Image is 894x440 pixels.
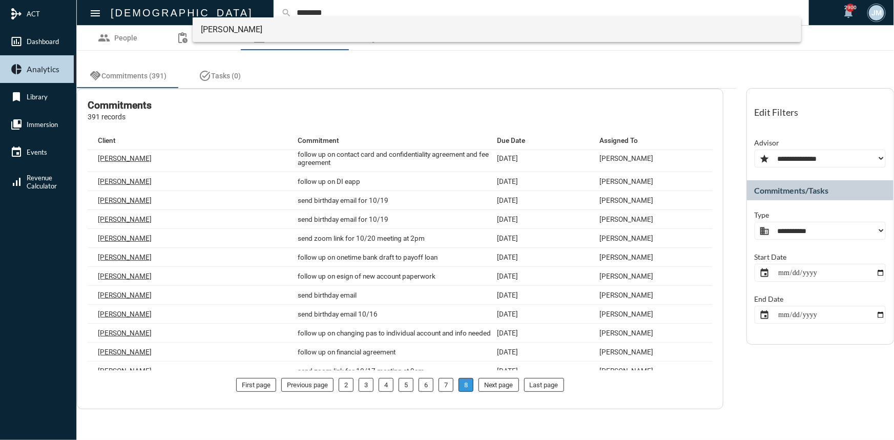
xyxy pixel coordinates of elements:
p: [DATE] [497,196,518,204]
mat-icon: pie_chart [10,63,23,75]
p: [PERSON_NAME] [600,196,654,204]
p: [DATE] [497,215,518,223]
p: [PERSON_NAME] [600,291,654,299]
div: JM [869,5,884,20]
p: [DATE] [497,234,518,242]
p: [PERSON_NAME] [600,177,654,185]
span: Revenue Calculator [27,174,57,190]
p: follow up on changing pas to individual account and info needed [298,329,491,337]
li: 6 [419,378,433,392]
p: [PERSON_NAME] [98,215,152,223]
p: follow up on DI eapp [298,177,360,185]
p: Start Date [755,253,787,261]
p: send birthday email [298,291,357,299]
p: [DATE] [497,253,518,261]
p: [PERSON_NAME] [600,234,654,242]
li: 7 [439,378,453,392]
span: Immersion [27,120,58,129]
p: [DATE] [497,291,518,299]
p: End Date [755,295,784,303]
p: [DATE] [497,310,518,318]
p: [PERSON_NAME] [600,253,654,261]
p: [DATE] [497,272,518,280]
li: 4 [379,378,393,392]
span: Tasks (0) [211,72,241,80]
p: [PERSON_NAME] [98,367,152,375]
mat-icon: pending_actions [176,32,189,44]
p: Assigned To [600,136,638,144]
h2: Commitments [88,99,152,111]
span: Events [27,148,47,156]
mat-icon: Side nav toggle icon [89,7,101,19]
p: Advisor [755,138,780,147]
p: Type [755,211,770,219]
p: [PERSON_NAME] [600,215,654,223]
span: Analytics [27,65,59,74]
li: Previous page [281,378,334,392]
mat-icon: search [281,8,292,18]
li: Last page [524,378,564,392]
li: 2 [339,378,354,392]
p: send zoom link for 10/17 meeting at 9am [298,367,424,375]
p: send birthday email 10/16 [298,310,378,318]
p: [DATE] [497,177,518,185]
p: send zoom link for 10/20 meeting at 2pm [298,234,425,242]
p: [DATE] [497,329,518,337]
mat-icon: collections_bookmark [10,118,23,131]
p: follow up on onetime bank draft to payoff loan [298,253,438,261]
h2: [DEMOGRAPHIC_DATA] [111,5,253,21]
span: Library [27,93,48,101]
li: First page [236,378,276,392]
p: Commitment [298,136,339,144]
mat-icon: mediation [10,8,23,20]
span: People [115,34,138,42]
li: 3 [359,378,373,392]
p: [PERSON_NAME] [98,272,152,280]
mat-icon: handshake [89,70,101,82]
p: [PERSON_NAME] [98,253,152,261]
p: Due Date [497,136,526,144]
p: [DATE] [497,367,518,375]
p: [DATE] [497,154,518,162]
div: 2900 [846,4,855,12]
mat-icon: event [10,146,23,158]
span: [PERSON_NAME] [201,17,793,42]
p: send birthday email for 10/19 [298,215,388,223]
mat-icon: bookmark [10,91,23,103]
span: Dashboard [27,37,59,46]
p: [PERSON_NAME] [98,196,152,204]
p: [PERSON_NAME] [98,329,152,337]
p: [PERSON_NAME] [98,234,152,242]
h2: Commitments/Tasks [755,185,829,195]
p: [PERSON_NAME] [600,310,654,318]
li: 8 [459,378,473,392]
mat-icon: notifications [842,7,855,19]
p: [PERSON_NAME] [600,348,654,356]
mat-icon: group [98,32,111,44]
mat-icon: insert_chart_outlined [10,35,23,48]
mat-icon: task_alt [199,70,211,82]
p: [PERSON_NAME] [600,367,654,375]
p: [PERSON_NAME] [600,272,654,280]
p: [PERSON_NAME] [600,329,654,337]
span: ACT [27,10,40,18]
h2: Edit Filters [755,107,799,118]
button: Toggle sidenav [85,3,106,23]
p: [PERSON_NAME] [98,310,152,318]
span: Commitments (391) [101,72,167,80]
a: People [77,26,159,50]
p: [PERSON_NAME] [98,348,152,356]
p: [PERSON_NAME] [600,154,654,162]
mat-icon: signal_cellular_alt [10,176,23,188]
p: Client [98,136,116,144]
p: follow up on contact card and confidentiality agreement and fee agreement [298,150,497,166]
p: 391 records [88,113,152,121]
p: [PERSON_NAME] [98,291,152,299]
p: follow up on financial agreement [298,348,396,356]
li: 5 [399,378,413,392]
p: send birthday email for 10/19 [298,196,388,204]
p: [DATE] [497,348,518,356]
a: Meetings [159,26,241,50]
li: Next page [479,378,519,392]
p: [PERSON_NAME] [98,154,152,162]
